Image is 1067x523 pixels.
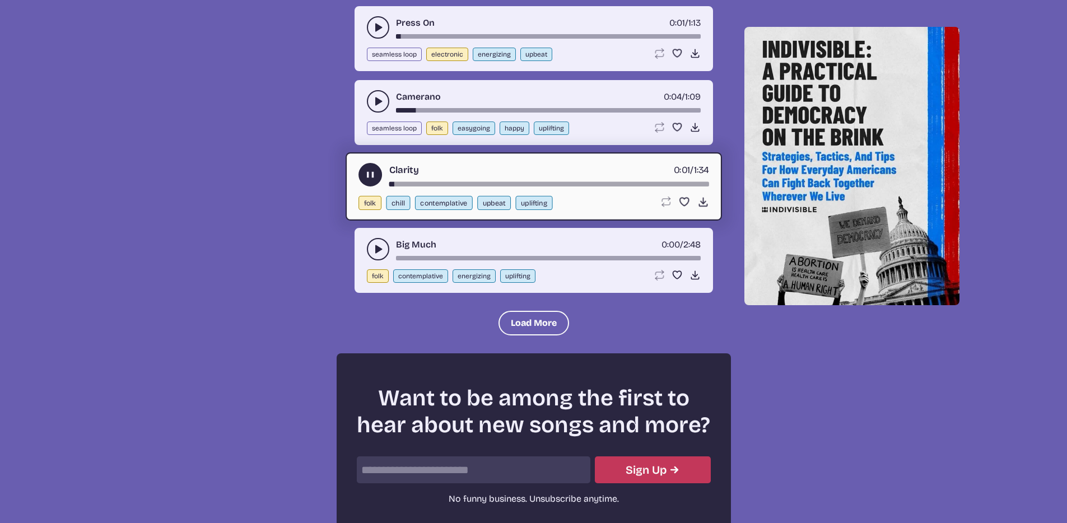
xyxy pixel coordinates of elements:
a: Big Much [396,238,436,251]
span: 1:13 [688,17,701,28]
button: folk [367,269,389,283]
button: Loop [654,48,665,59]
button: play-pause toggle [367,90,389,113]
button: chill [386,196,410,210]
div: song-time-bar [396,108,701,113]
a: Press On [396,16,435,30]
button: play-pause toggle [367,16,389,39]
div: / [661,238,701,251]
button: seamless loop [367,122,422,135]
button: Submit [595,456,711,483]
div: song-time-bar [396,34,701,39]
button: Favorite [672,269,683,281]
button: Loop [659,196,671,208]
button: uplifting [534,122,569,135]
a: Camerano [396,90,441,104]
div: song-time-bar [389,182,709,186]
button: contemplative [414,196,472,210]
span: No funny business. Unsubscribe anytime. [449,493,619,504]
div: song-time-bar [396,256,701,260]
div: / [673,163,709,177]
button: easygoing [453,122,495,135]
button: Favorite [678,196,690,208]
button: uplifting [500,269,535,283]
span: timer [661,239,680,250]
span: 2:48 [683,239,701,250]
span: timer [673,164,689,175]
button: upbeat [477,196,511,210]
button: contemplative [393,269,448,283]
img: Help save our democracy! [744,27,959,305]
button: electronic [426,48,468,61]
button: Favorite [672,122,683,133]
a: Clarity [389,163,418,177]
button: seamless loop [367,48,422,61]
span: 1:34 [693,164,709,175]
button: Load More [498,311,569,335]
div: / [664,90,701,104]
button: happy [500,122,529,135]
span: timer [669,17,685,28]
button: folk [426,122,448,135]
button: Loop [654,269,665,281]
div: / [669,16,701,30]
button: Favorite [672,48,683,59]
button: play-pause toggle [358,163,382,186]
button: folk [358,196,381,210]
button: uplifting [515,196,552,210]
button: energizing [453,269,496,283]
button: upbeat [520,48,552,61]
button: energizing [473,48,516,61]
span: 1:09 [685,91,701,102]
span: timer [664,91,682,102]
button: Loop [654,122,665,133]
h2: Want to be among the first to hear about new songs and more? [357,385,711,438]
button: play-pause toggle [367,238,389,260]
